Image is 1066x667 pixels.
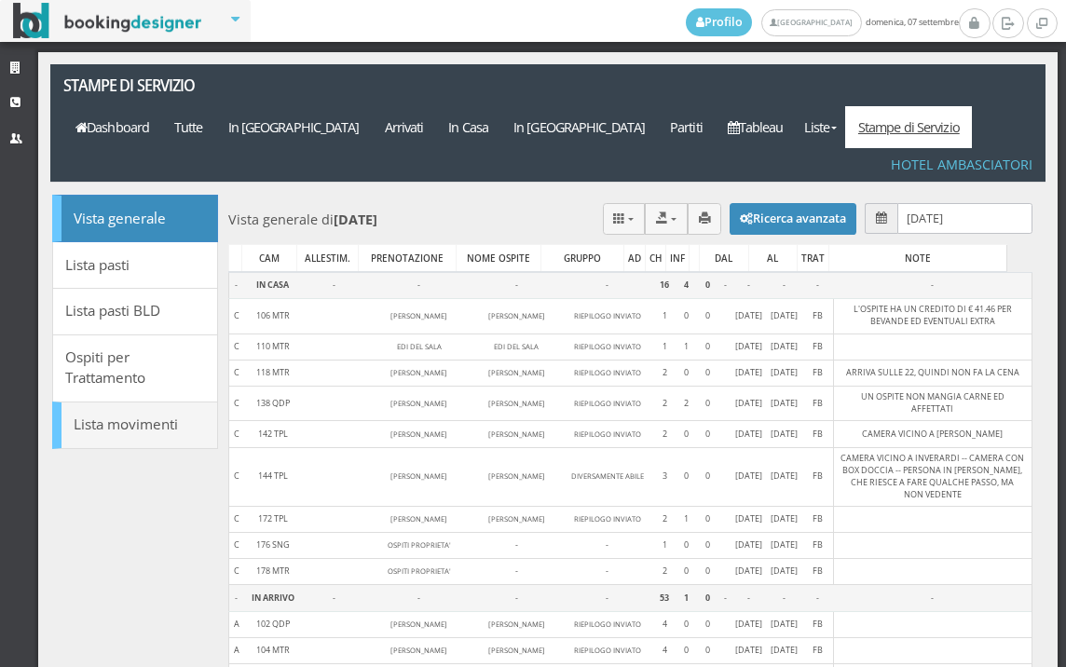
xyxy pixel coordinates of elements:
h4: Vista generale di [228,211,377,227]
img: BookingDesigner.com [13,3,202,39]
h4: Hotel Ambasciatori [891,157,1032,172]
div: NOTE [829,245,1006,271]
small: EDI DEL SALA [494,342,539,351]
td: C [229,533,244,559]
div: PRENOTAZIONE [359,245,456,271]
button: Export [645,203,688,234]
td: C [229,299,244,333]
td: C [229,559,244,585]
td: FB [801,333,833,360]
div: DAL [700,245,748,271]
td: 0 [696,637,719,663]
td: FB [801,506,833,532]
td: 2 [653,559,676,585]
td: [DATE] [766,533,801,559]
td: 0 [676,533,696,559]
td: FB [801,637,833,663]
td: 1 [676,333,696,360]
td: - [229,585,244,611]
small: [PERSON_NAME] [488,514,545,524]
td: 0 [696,559,719,585]
td: - [766,272,801,298]
td: [DATE] [731,360,766,386]
td: [DATE] [766,637,801,663]
small: RIEPILOGO INVIATO [574,619,641,629]
small: RIEPILOGO INVIATO [574,429,641,439]
td: [DATE] [731,386,766,420]
td: 0 [696,299,719,333]
a: Ospiti per Trattamento [52,334,218,402]
button: Ricerca avanzata [730,203,856,235]
td: 110 MTR [243,333,302,360]
b: 4 [684,279,689,291]
b: IN ARRIVO [252,592,294,604]
td: - [302,272,366,298]
td: [DATE] [766,421,801,447]
b: [DATE] [334,211,377,228]
td: 0 [696,421,719,447]
td: 0 [676,299,696,333]
a: Lista pasti BLD [52,288,218,335]
td: - [229,272,244,298]
small: RIEPILOGO INVIATO [574,514,641,524]
a: In Casa [436,106,501,148]
a: Lista movimenti [52,402,218,449]
small: [PERSON_NAME] [488,646,545,655]
td: 104 MTR [243,637,302,663]
td: - [562,272,653,298]
td: FB [801,559,833,585]
small: [PERSON_NAME] [390,429,447,439]
td: FB [801,533,833,559]
input: Seleziona la data [897,203,1032,234]
td: [DATE] [731,637,766,663]
div: Colonne [603,203,646,234]
small: DIVERSAMENTE ABILE [571,471,644,481]
td: 0 [696,333,719,360]
td: 172 TPL [243,506,302,532]
td: 2 [653,421,676,447]
small: [PERSON_NAME] [390,399,447,408]
b: 0 [705,279,710,291]
td: 1 [676,506,696,532]
small: EDI DEL SALA [397,342,442,351]
a: Stampe di servizio [50,64,243,106]
td: 0 [676,360,696,386]
td: - [833,272,1032,298]
td: [DATE] [766,333,801,360]
td: UN OSPITE NON MANGIA CARNE ED AFFETTATI [833,386,1032,420]
b: 0 [705,592,710,604]
td: - [562,585,653,611]
td: 0 [676,447,696,506]
a: Stampe di Servizio [845,106,972,148]
td: FB [801,299,833,333]
td: 1 [653,299,676,333]
td: L'OSPITE HA UN CREDITO DI € 41.46 PER BEVANDE ED EVENTUALI EXTRA [833,299,1032,333]
td: [DATE] [731,506,766,532]
td: [DATE] [731,299,766,333]
td: 0 [676,611,696,637]
td: 1 [653,333,676,360]
td: 0 [696,611,719,637]
div: NOME OSPITE [457,245,540,271]
td: - [731,272,766,298]
small: [PERSON_NAME] [390,619,447,629]
b: 1 [684,592,689,604]
td: [DATE] [766,299,801,333]
small: RIEPILOGO INVIATO [574,311,641,320]
td: [DATE] [766,611,801,637]
small: [PERSON_NAME] [390,311,447,320]
a: Arrivati [372,106,436,148]
td: 142 TPL [243,421,302,447]
td: [DATE] [731,421,766,447]
a: Liste [796,106,845,148]
td: 2 [653,506,676,532]
td: - [562,559,653,585]
td: 0 [696,447,719,506]
td: 144 TPL [243,447,302,506]
td: 4 [653,637,676,663]
td: 106 MTR [243,299,302,333]
td: - [731,585,766,611]
td: FB [801,386,833,420]
td: A [229,611,244,637]
div: CAM [242,245,296,271]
